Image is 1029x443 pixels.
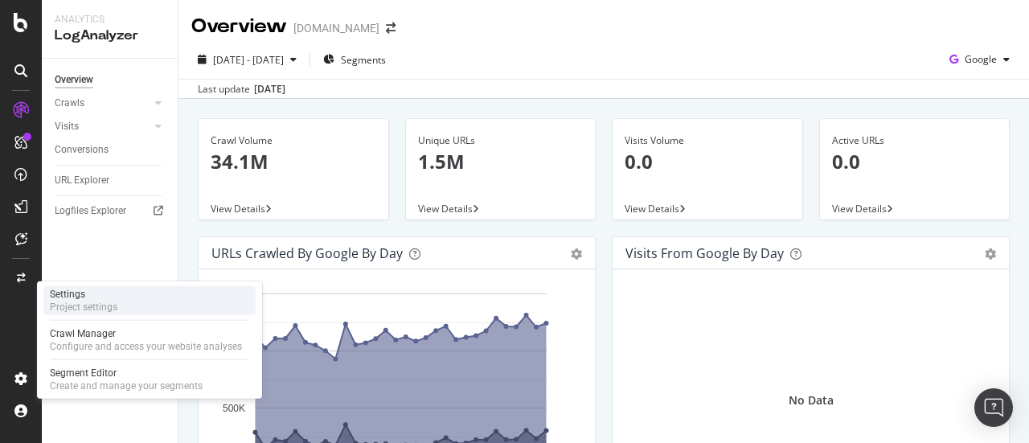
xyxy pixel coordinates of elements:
[254,82,285,96] div: [DATE]
[418,202,473,215] span: View Details
[43,365,256,394] a: Segment EditorCreate and manage your segments
[55,172,109,189] div: URL Explorer
[43,286,256,315] a: SettingsProject settings
[191,47,303,72] button: [DATE] - [DATE]
[55,72,93,88] div: Overview
[55,142,166,158] a: Conversions
[50,367,203,379] div: Segment Editor
[832,148,998,175] p: 0.0
[211,245,403,261] div: URLs Crawled by Google by day
[974,388,1013,427] div: Open Intercom Messenger
[55,118,150,135] a: Visits
[625,245,784,261] div: Visits from Google by day
[418,133,584,148] div: Unique URLs
[211,133,376,148] div: Crawl Volume
[55,203,126,219] div: Logfiles Explorer
[943,47,1016,72] button: Google
[55,203,166,219] a: Logfiles Explorer
[293,20,379,36] div: [DOMAIN_NAME]
[55,72,166,88] a: Overview
[50,288,117,301] div: Settings
[625,133,790,148] div: Visits Volume
[789,392,834,408] div: No Data
[832,202,887,215] span: View Details
[625,148,790,175] p: 0.0
[965,52,997,66] span: Google
[341,53,386,67] span: Segments
[55,142,109,158] div: Conversions
[625,202,679,215] span: View Details
[55,27,165,45] div: LogAnalyzer
[191,13,287,40] div: Overview
[50,340,242,353] div: Configure and access your website analyses
[223,403,245,414] text: 500K
[55,118,79,135] div: Visits
[418,148,584,175] p: 1.5M
[55,95,84,112] div: Crawls
[50,379,203,392] div: Create and manage your segments
[211,202,265,215] span: View Details
[55,172,166,189] a: URL Explorer
[832,133,998,148] div: Active URLs
[50,327,242,340] div: Crawl Manager
[50,301,117,314] div: Project settings
[55,13,165,27] div: Analytics
[55,95,150,112] a: Crawls
[985,248,996,260] div: gear
[317,47,392,72] button: Segments
[213,53,284,67] span: [DATE] - [DATE]
[198,82,285,96] div: Last update
[386,23,396,34] div: arrow-right-arrow-left
[211,148,376,175] p: 34.1M
[43,326,256,355] a: Crawl ManagerConfigure and access your website analyses
[571,248,582,260] div: gear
